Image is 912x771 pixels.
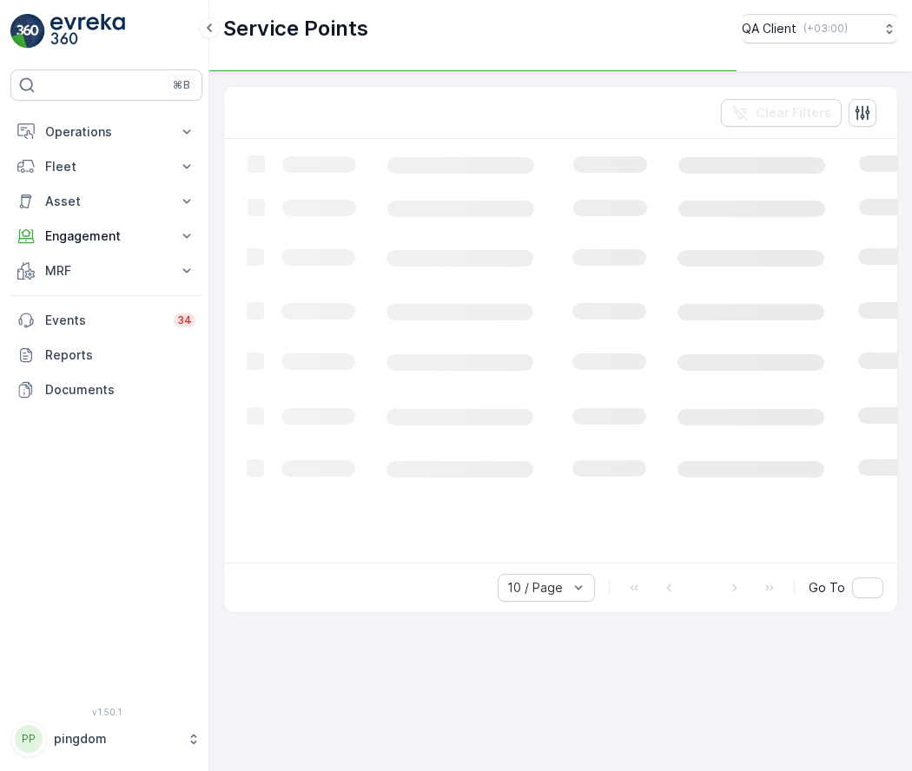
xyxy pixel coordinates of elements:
p: Clear Filters [756,104,831,122]
p: Fleet [45,158,168,175]
p: Service Points [223,15,368,43]
p: MRF [45,262,168,280]
a: Events34 [10,303,202,338]
p: QA Client [742,20,796,37]
button: Clear Filters [721,99,842,127]
p: 34 [177,313,192,327]
p: Asset [45,193,168,210]
button: Fleet [10,149,202,184]
p: Operations [45,123,168,141]
button: Asset [10,184,202,219]
span: Go To [809,579,845,596]
a: Reports [10,338,202,372]
p: ( +03:00 ) [803,22,848,36]
img: logo [10,14,45,49]
button: Engagement [10,219,202,254]
a: Documents [10,372,202,407]
button: QA Client(+03:00) [742,14,898,43]
p: pingdom [54,730,178,748]
p: Reports [45,346,195,364]
button: PPpingdom [10,721,202,757]
img: logo_light-DOdMpM7g.png [50,14,125,49]
p: ⌘B [173,78,190,92]
span: v 1.50.1 [10,707,202,717]
div: PP [15,725,43,753]
p: Events [45,312,163,329]
button: Operations [10,115,202,149]
p: Documents [45,381,195,399]
button: MRF [10,254,202,288]
p: Engagement [45,227,168,245]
